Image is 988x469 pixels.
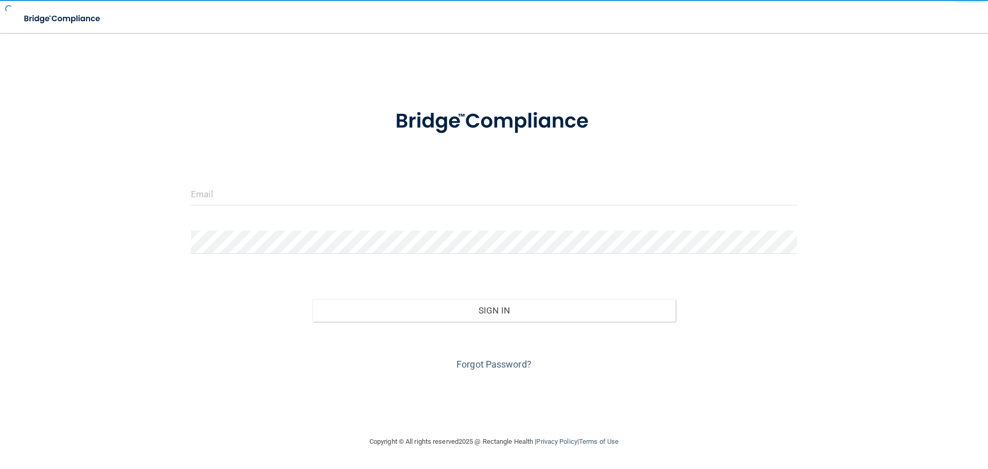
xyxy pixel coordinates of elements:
a: Privacy Policy [536,438,577,445]
img: bridge_compliance_login_screen.278c3ca4.svg [374,95,614,148]
input: Email [191,182,797,205]
button: Sign In [312,299,676,322]
a: Terms of Use [579,438,619,445]
div: Copyright © All rights reserved 2025 @ Rectangle Health | | [306,425,682,458]
a: Forgot Password? [456,359,532,370]
img: bridge_compliance_login_screen.278c3ca4.svg [15,8,110,29]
